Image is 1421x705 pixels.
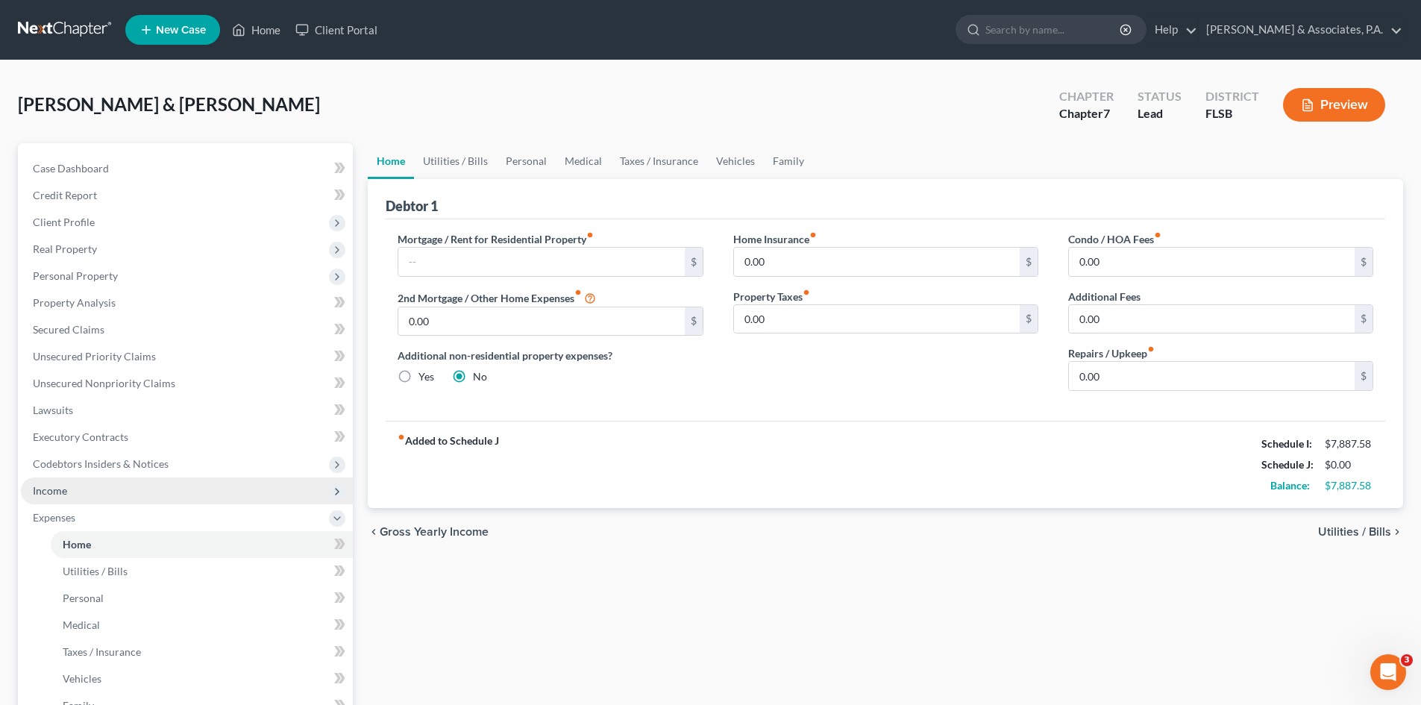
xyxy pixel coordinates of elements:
a: Family [764,143,813,179]
div: $7,887.58 [1325,436,1373,451]
label: Property Taxes [733,289,810,304]
label: No [473,369,487,384]
div: Chapter [1059,105,1114,122]
a: Personal [51,585,353,612]
i: fiber_manual_record [586,231,594,239]
label: Additional Fees [1068,289,1141,304]
strong: Schedule I: [1261,437,1312,450]
a: Taxes / Insurance [611,143,707,179]
button: chevron_left Gross Yearly Income [368,526,489,538]
strong: Schedule J: [1261,458,1314,471]
a: Taxes / Insurance [51,639,353,665]
span: Property Analysis [33,296,116,309]
a: Secured Claims [21,316,353,343]
div: $ [1355,362,1373,390]
div: FLSB [1205,105,1259,122]
a: Medical [556,143,611,179]
i: chevron_left [368,526,380,538]
a: Executory Contracts [21,424,353,451]
div: $ [1355,305,1373,333]
button: Utilities / Bills chevron_right [1318,526,1403,538]
a: Home [368,143,414,179]
div: Chapter [1059,88,1114,105]
span: Income [33,484,67,497]
a: Utilities / Bills [414,143,497,179]
span: Medical [63,618,100,631]
a: Vehicles [51,665,353,692]
span: Codebtors Insiders & Notices [33,457,169,470]
input: -- [1069,362,1355,390]
span: Gross Yearly Income [380,526,489,538]
span: 3 [1401,654,1413,666]
span: Secured Claims [33,323,104,336]
span: [PERSON_NAME] & [PERSON_NAME] [18,93,320,115]
input: -- [1069,305,1355,333]
a: Credit Report [21,182,353,209]
a: Lawsuits [21,397,353,424]
span: Utilities / Bills [1318,526,1391,538]
a: Case Dashboard [21,155,353,182]
span: Client Profile [33,216,95,228]
div: $0.00 [1325,457,1373,472]
a: Personal [497,143,556,179]
strong: Balance: [1270,479,1310,492]
span: Unsecured Priority Claims [33,350,156,363]
div: $ [1020,305,1038,333]
span: Case Dashboard [33,162,109,175]
a: Unsecured Priority Claims [21,343,353,370]
input: Search by name... [985,16,1122,43]
label: Yes [418,369,434,384]
span: Utilities / Bills [63,565,128,577]
i: fiber_manual_record [809,231,817,239]
div: Status [1138,88,1182,105]
span: Real Property [33,242,97,255]
div: District [1205,88,1259,105]
span: Personal [63,592,104,604]
label: Additional non-residential property expenses? [398,348,703,363]
span: New Case [156,25,206,36]
div: Lead [1138,105,1182,122]
button: Preview [1283,88,1385,122]
input: -- [398,307,684,336]
a: Utilities / Bills [51,558,353,585]
span: Vehicles [63,672,101,685]
div: $ [1355,248,1373,276]
a: Property Analysis [21,289,353,316]
div: $ [685,307,703,336]
i: fiber_manual_record [1154,231,1161,239]
span: Taxes / Insurance [63,645,141,658]
span: 7 [1103,106,1110,120]
i: fiber_manual_record [803,289,810,296]
div: $ [1020,248,1038,276]
iframe: Intercom live chat [1370,654,1406,690]
i: chevron_right [1391,526,1403,538]
input: -- [1069,248,1355,276]
a: Client Portal [288,16,385,43]
input: -- [398,248,684,276]
a: Home [225,16,288,43]
span: Credit Report [33,189,97,201]
div: Debtor 1 [386,197,438,215]
input: -- [734,305,1020,333]
a: Home [51,531,353,558]
span: Expenses [33,511,75,524]
a: Vehicles [707,143,764,179]
a: Help [1147,16,1197,43]
div: $ [685,248,703,276]
span: Personal Property [33,269,118,282]
label: 2nd Mortgage / Other Home Expenses [398,289,596,307]
i: fiber_manual_record [574,289,582,296]
a: Unsecured Nonpriority Claims [21,370,353,397]
div: $7,887.58 [1325,478,1373,493]
label: Condo / HOA Fees [1068,231,1161,247]
span: Lawsuits [33,404,73,416]
a: Medical [51,612,353,639]
label: Home Insurance [733,231,817,247]
span: Home [63,538,91,551]
input: -- [734,248,1020,276]
label: Mortgage / Rent for Residential Property [398,231,594,247]
i: fiber_manual_record [1147,345,1155,353]
label: Repairs / Upkeep [1068,345,1155,361]
a: [PERSON_NAME] & Associates, P.A. [1199,16,1402,43]
strong: Added to Schedule J [398,433,499,496]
